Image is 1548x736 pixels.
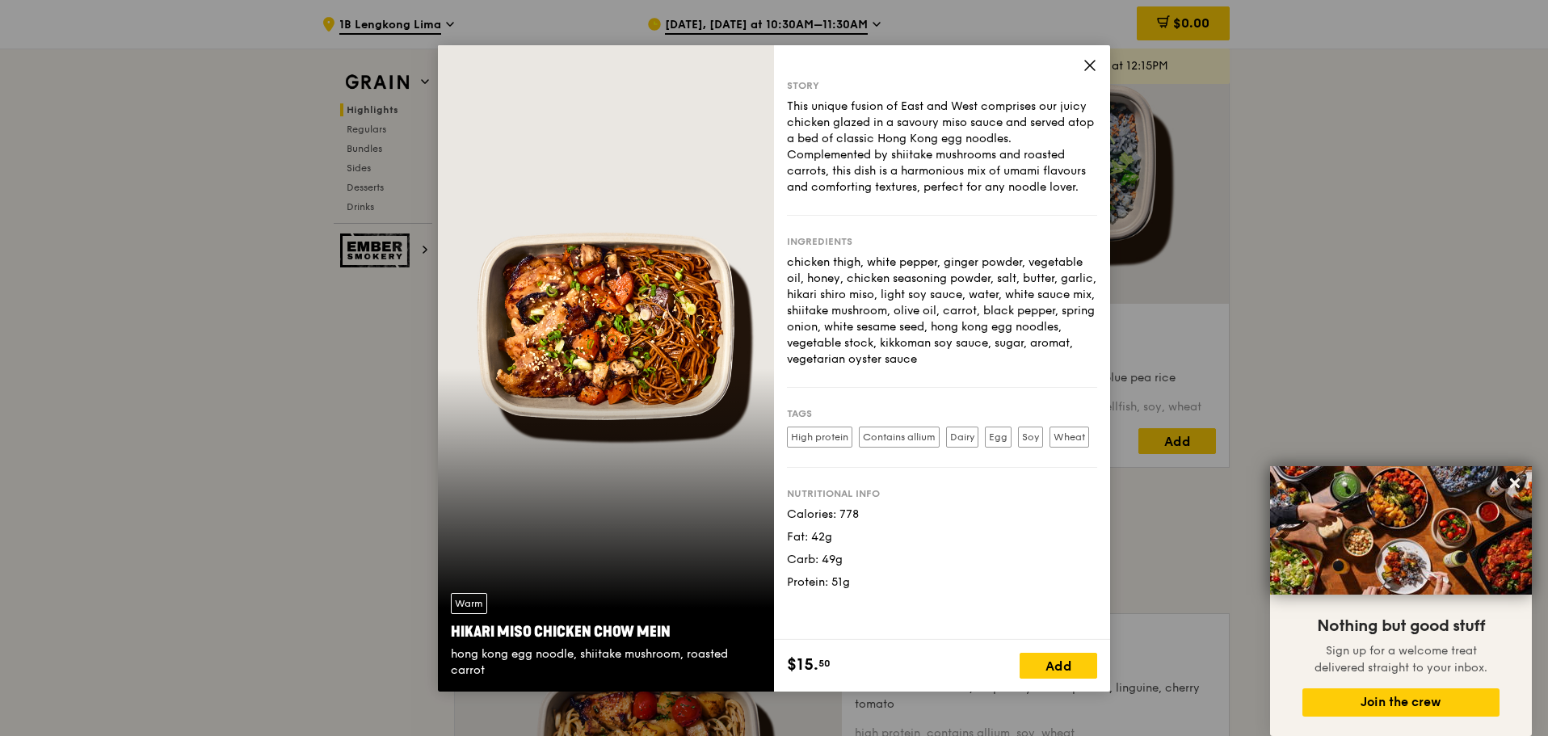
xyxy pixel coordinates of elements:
[1270,466,1532,595] img: DSC07876-Edit02-Large.jpeg
[1315,644,1487,675] span: Sign up for a welcome treat delivered straight to your inbox.
[451,593,487,614] div: Warm
[787,99,1097,196] div: This unique fusion of East and West comprises our juicy chicken glazed in a savoury miso sauce an...
[451,620,761,643] div: Hikari Miso Chicken Chow Mein
[1018,427,1043,448] label: Soy
[1317,616,1485,636] span: Nothing but good stuff
[787,79,1097,92] div: Story
[1020,653,1097,679] div: Add
[787,407,1097,420] div: Tags
[1302,688,1500,717] button: Join the crew
[787,254,1097,368] div: chicken thigh, white pepper, ginger powder, vegetable oil, honey, chicken seasoning powder, salt,...
[859,427,940,448] label: Contains allium
[787,487,1097,500] div: Nutritional info
[787,653,818,677] span: $15.
[946,427,978,448] label: Dairy
[787,507,1097,523] div: Calories: 778
[451,646,761,679] div: hong kong egg noodle, shiitake mushroom, roasted carrot
[787,235,1097,248] div: Ingredients
[787,529,1097,545] div: Fat: 42g
[985,427,1012,448] label: Egg
[1502,470,1528,496] button: Close
[787,552,1097,568] div: Carb: 49g
[818,657,831,670] span: 50
[787,427,852,448] label: High protein
[787,574,1097,591] div: Protein: 51g
[1050,427,1089,448] label: Wheat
